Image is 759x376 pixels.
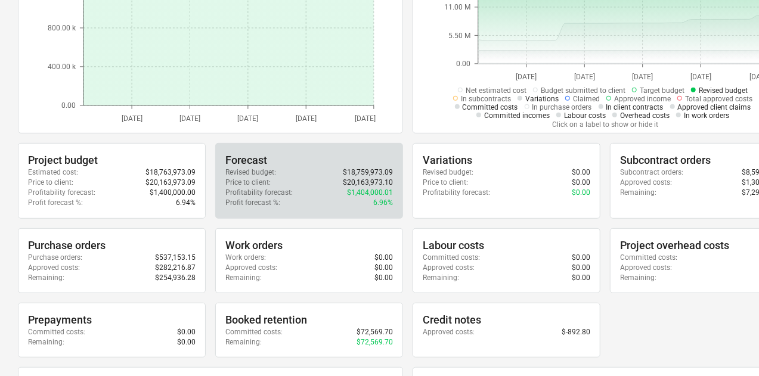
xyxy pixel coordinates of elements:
div: Booked retention [225,313,393,327]
span: In purchase orders [532,103,592,111]
p: Profit forecast % : [28,198,83,208]
tspan: [DATE] [237,115,258,123]
p: Estimated cost : [28,167,78,178]
p: $0.00 [177,327,196,337]
span: Variations [525,95,559,103]
tspan: [DATE] [632,73,653,82]
div: Credit notes [423,313,590,327]
span: Target budget [640,86,684,95]
div: Purchase orders [28,238,196,253]
p: Profitability forecast : [225,188,293,198]
p: $0.00 [572,167,590,178]
p: $0.00 [374,253,393,263]
span: Claimed [573,95,600,103]
p: $0.00 [572,253,590,263]
p: $0.00 [572,263,590,273]
span: Committed costs [463,103,518,111]
p: Committed costs : [225,327,283,337]
tspan: [DATE] [690,73,711,82]
div: Work orders [225,238,393,253]
p: $0.00 [374,263,393,273]
p: Profit forecast % : [225,198,280,208]
p: 6.96% [373,198,393,208]
tspan: 400.00 k [48,63,76,71]
p: $18,759,973.09 [343,167,393,178]
p: Revised budget : [225,167,276,178]
p: $1,400,000.00 [150,188,196,198]
span: Approved client claims [678,103,751,111]
p: Profitability forecast : [28,188,95,198]
p: Approved costs : [620,178,672,188]
span: Net estimated cost [466,86,526,95]
p: Committed costs : [620,253,677,263]
p: Price to client : [423,178,468,188]
p: Remaining : [225,337,262,347]
p: $20,163,973.09 [145,178,196,188]
p: $0.00 [572,178,590,188]
div: Prepayments [28,313,196,327]
p: $0.00 [374,273,393,283]
tspan: [DATE] [574,73,595,82]
p: Remaining : [28,337,64,347]
p: Revised budget : [423,167,473,178]
p: $254,936.28 [155,273,196,283]
tspan: 5.50 M [448,32,470,40]
p: Approved costs : [423,263,475,273]
tspan: [DATE] [296,115,317,123]
span: In client contracts [606,103,664,111]
p: $-892.80 [562,327,590,337]
p: Approved costs : [225,263,277,273]
p: $537,153.15 [155,253,196,263]
p: Price to client : [28,178,73,188]
p: Price to client : [225,178,271,188]
div: Variations [423,153,590,167]
tspan: [DATE] [179,115,200,123]
p: Subcontract orders : [620,167,683,178]
p: Purchase orders : [28,253,82,263]
tspan: 0.00 [456,60,470,68]
p: 6.94% [176,198,196,208]
p: Committed costs : [28,327,85,337]
p: Profitability forecast : [423,188,490,198]
span: Budget submitted to client [541,86,625,95]
tspan: 0.00 [61,101,76,110]
tspan: [DATE] [122,115,142,123]
p: $72,569.70 [357,337,393,347]
p: Committed costs : [423,253,480,263]
p: Remaining : [423,273,459,283]
span: Revised budget [699,86,748,95]
p: $1,404,000.01 [347,188,393,198]
p: $20,163,973.10 [343,178,393,188]
div: Project budget [28,153,196,167]
p: Remaining : [225,273,262,283]
div: Forecast [225,153,393,167]
p: Approved costs : [28,263,80,273]
p: $18,763,973.09 [145,167,196,178]
p: $282,216.87 [155,263,196,273]
p: Approved costs : [620,263,672,273]
p: Approved costs : [423,327,475,337]
p: $0.00 [177,337,196,347]
p: Remaining : [620,273,656,283]
tspan: [DATE] [355,115,376,123]
p: Remaining : [620,188,656,198]
p: Remaining : [28,273,64,283]
span: Overhead costs [620,111,670,120]
p: $0.00 [572,273,590,283]
tspan: 800.00 k [48,24,76,32]
div: Labour costs [423,238,590,253]
span: Labour costs [564,111,606,120]
span: Approved income [614,95,671,103]
p: $0.00 [572,188,590,198]
tspan: [DATE] [516,73,537,82]
span: Committed incomes [484,111,550,120]
span: In work orders [684,111,729,120]
p: Work orders : [225,253,266,263]
span: In subcontracts [461,95,511,103]
span: Total approved costs [685,95,752,103]
p: $72,569.70 [357,327,393,337]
